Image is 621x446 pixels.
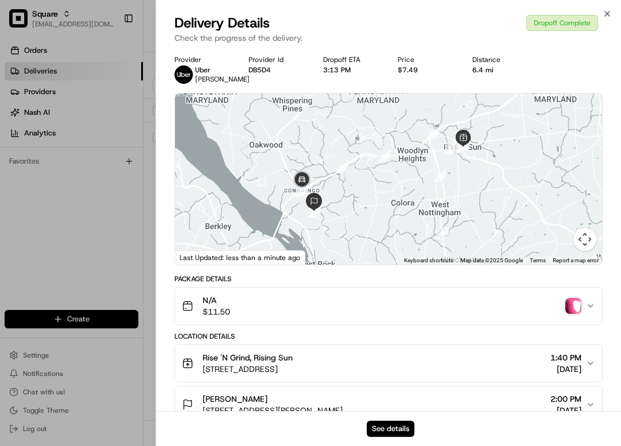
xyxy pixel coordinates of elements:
div: 10 [434,169,447,182]
a: Open this area in Google Maps (opens a new window) [178,250,216,265]
div: 9 [436,227,449,239]
div: Location Details [174,332,603,341]
span: 2:00 PM [550,393,581,405]
img: photo_proof_of_delivery image [565,298,581,314]
button: See details [367,421,414,437]
div: Provider Id [249,55,305,64]
div: Distance [472,55,529,64]
div: $7.49 [398,65,454,75]
img: Google [178,250,216,265]
div: 17 [427,127,440,139]
div: 6.4 mi [472,65,529,75]
button: [PERSON_NAME][STREET_ADDRESS][PERSON_NAME]2:00 PM[DATE] [175,386,603,423]
div: 11 [445,142,457,154]
span: [DATE] [550,405,581,416]
div: Provider [174,55,231,64]
span: Delivery Details [174,14,270,32]
span: [DATE] [550,363,581,375]
div: 19 [336,161,349,173]
div: Price [398,55,454,64]
span: [PERSON_NAME] [195,75,250,84]
span: N/A [203,294,230,306]
p: Check the progress of the delivery. [174,32,603,44]
img: uber-new-logo.jpeg [174,65,193,84]
div: Dropoff ETA [323,55,379,64]
div: 3:13 PM [323,65,379,75]
span: [STREET_ADDRESS][PERSON_NAME] [203,405,343,416]
button: Keyboard shortcuts [404,257,453,265]
div: 18 [378,150,391,162]
span: [PERSON_NAME] [203,393,267,405]
button: Rise 'N Grind, Rising Sun[STREET_ADDRESS]1:40 PM[DATE] [175,345,603,382]
span: Rise 'N Grind, Rising Sun [203,352,293,363]
button: N/A$11.50photo_proof_of_delivery image [175,288,603,324]
div: Package Details [174,274,603,284]
button: DB5D4 [249,65,271,75]
span: [STREET_ADDRESS] [203,363,293,375]
a: Terms [530,257,546,263]
div: Last Updated: less than a minute ago [175,250,305,265]
span: Map data ©2025 Google [460,257,523,263]
div: 22 [308,205,321,218]
span: $11.50 [203,306,230,317]
span: Uber [195,65,211,75]
button: Map camera controls [573,228,596,251]
a: Report a map error [553,257,599,263]
span: 1:40 PM [550,352,581,363]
